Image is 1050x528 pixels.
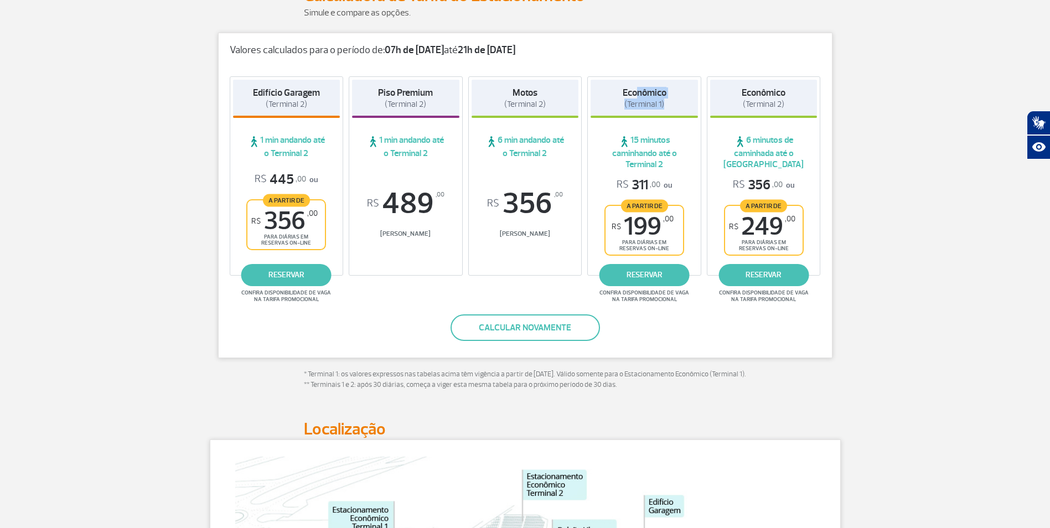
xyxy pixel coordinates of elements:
a: reservar [599,264,690,286]
strong: Econômico [742,87,785,99]
button: Calcular novamente [451,314,600,341]
sup: R$ [367,198,379,210]
span: 249 [729,214,795,239]
span: 311 [617,177,660,194]
h2: Localização [304,419,747,439]
strong: Edifício Garagem [253,87,320,99]
p: ou [617,177,672,194]
p: Simule e compare as opções. [304,6,747,19]
sup: ,00 [554,189,563,201]
span: (Terminal 2) [743,99,784,110]
strong: Econômico [623,87,666,99]
a: reservar [241,264,332,286]
strong: 21h de [DATE] [458,44,515,56]
span: Confira disponibilidade de vaga na tarifa promocional [240,289,333,303]
p: * Terminal 1: os valores expressos nas tabelas acima têm vigência a partir de [DATE]. Válido some... [304,369,747,391]
span: (Terminal 2) [504,99,546,110]
sup: R$ [612,222,621,231]
button: Abrir tradutor de língua de sinais. [1027,111,1050,135]
span: Confira disponibilidade de vaga na tarifa promocional [598,289,691,303]
span: 489 [352,189,459,219]
sup: ,00 [436,189,444,201]
div: Plugin de acessibilidade da Hand Talk. [1027,111,1050,159]
span: A partir de [263,194,310,206]
span: (Terminal 2) [266,99,307,110]
span: Confira disponibilidade de vaga na tarifa promocional [717,289,810,303]
span: [PERSON_NAME] [352,230,459,238]
p: ou [733,177,794,194]
strong: Piso Premium [378,87,433,99]
sup: R$ [251,216,261,226]
span: para diárias em reservas on-line [735,239,793,252]
span: 199 [612,214,674,239]
sup: R$ [487,198,499,210]
sup: ,00 [307,209,318,218]
span: 356 [733,177,783,194]
span: A partir de [740,199,787,212]
span: para diárias em reservas on-line [615,239,674,252]
span: 6 minutos de caminhada até o [GEOGRAPHIC_DATA] [710,134,818,170]
span: 6 min andando até o Terminal 2 [472,134,579,159]
button: Abrir recursos assistivos. [1027,135,1050,159]
strong: Motos [513,87,537,99]
span: (Terminal 1) [624,99,664,110]
span: [PERSON_NAME] [472,230,579,238]
span: 356 [472,189,579,219]
span: A partir de [621,199,668,212]
sup: R$ [729,222,738,231]
span: 15 minutos caminhando até o Terminal 2 [591,134,698,170]
span: 1 min andando até o Terminal 2 [352,134,459,159]
span: 1 min andando até o Terminal 2 [233,134,340,159]
a: reservar [718,264,809,286]
p: ou [255,171,318,188]
sup: ,00 [663,214,674,224]
span: 445 [255,171,306,188]
span: 356 [251,209,318,234]
sup: ,00 [785,214,795,224]
span: (Terminal 2) [385,99,426,110]
strong: 07h de [DATE] [385,44,444,56]
p: Valores calculados para o período de: até [230,44,821,56]
span: para diárias em reservas on-line [257,234,315,246]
